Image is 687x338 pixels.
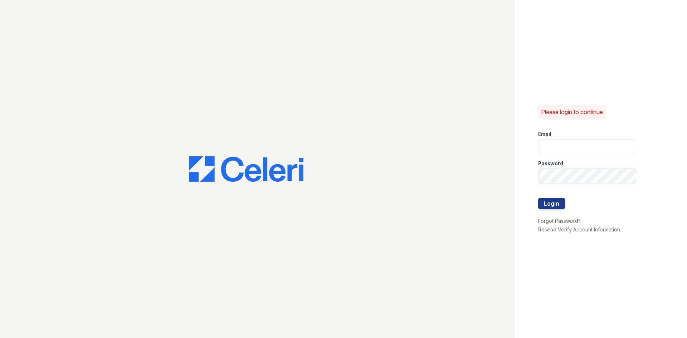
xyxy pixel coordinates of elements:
a: Forgot Password? [538,218,581,224]
p: Please login to continue [541,108,603,116]
label: Password [538,160,563,167]
button: Login [538,198,565,209]
a: Resend Verify Account Information [538,226,620,232]
label: Email [538,131,551,138]
img: CE_Logo_Blue-a8612792a0a2168367f1c8372b55b34899dd931a85d93a1a3d3e32e68fde9ad4.png [189,156,303,182]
